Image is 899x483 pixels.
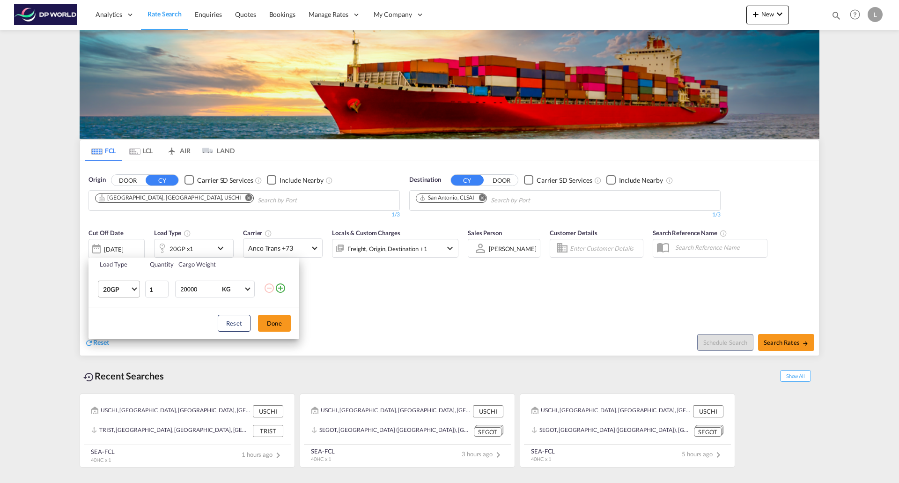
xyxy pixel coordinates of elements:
th: Load Type [88,258,144,271]
span: 20GP [103,285,130,294]
md-icon: icon-plus-circle-outline [275,282,286,294]
button: Reset [218,315,251,332]
button: Done [258,315,291,332]
md-select: Choose: 20GP [98,281,140,297]
input: Enter Weight [179,281,217,297]
input: Qty [145,281,169,297]
div: Cargo Weight [178,260,258,268]
md-icon: icon-minus-circle-outline [264,282,275,294]
th: Quantity [144,258,173,271]
div: KG [222,285,230,293]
